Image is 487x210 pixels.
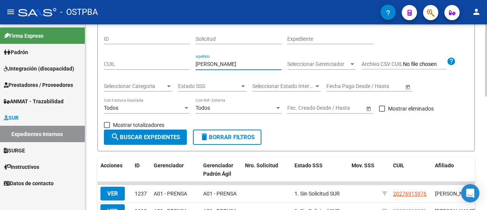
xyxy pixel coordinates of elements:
[200,157,242,183] datatable-header-cell: Gerenciador Padrón Ágil
[291,157,349,183] datatable-header-cell: Estado SSS
[390,157,432,183] datatable-header-cell: CUIL
[4,163,39,171] span: Instructivos
[4,97,64,106] span: ANMAT - Trazabilidad
[100,162,123,168] span: Acciones
[196,105,210,111] span: Todos
[435,162,454,168] span: Afiliado
[294,191,340,197] span: 1. Sin Solicitud SUR
[135,191,147,197] span: 1237
[404,83,412,91] button: Open calendar
[287,61,349,67] span: Seleccionar Gerenciador
[6,7,15,16] mat-icon: menu
[4,48,28,56] span: Padrón
[364,104,372,112] button: Open calendar
[326,83,350,90] input: Start date
[203,162,233,177] span: Gerenciador Padrón Ágil
[178,83,240,90] span: Estado SSS
[135,162,140,168] span: ID
[461,184,479,202] div: Open Intercom Messenger
[245,162,278,168] span: Nro. Solicitud
[352,162,374,168] span: Mov. SSS
[154,191,187,197] span: A01 - PRENSA
[356,83,394,90] input: End date
[132,157,151,183] datatable-header-cell: ID
[393,191,427,197] span: 20276915976
[60,4,98,21] span: - OSTPBA
[4,32,43,40] span: Firma Express
[393,162,404,168] span: CUIL
[252,83,314,90] span: Seleccionar Estado Interno
[388,104,434,113] span: Mostrar eliminados
[113,120,164,130] span: Mostrar totalizadores
[349,157,379,183] datatable-header-cell: Mov. SSS
[203,191,237,197] span: A01 - PRENSA
[361,61,403,67] span: Archivo CSV CUIL
[4,146,25,155] span: SURGE
[97,157,132,183] datatable-header-cell: Acciones
[317,105,355,111] input: End date
[472,7,481,16] mat-icon: person
[4,179,54,188] span: Datos de contacto
[242,157,291,183] datatable-header-cell: Nro. Solicitud
[287,105,311,111] input: Start date
[294,162,323,168] span: Estado SSS
[200,132,209,141] mat-icon: delete
[435,191,476,197] span: [PERSON_NAME]
[200,134,255,141] span: Borrar Filtros
[4,64,74,73] span: Integración (discapacidad)
[107,190,118,197] span: VER
[154,162,184,168] span: Gerenciador
[100,187,125,200] button: VER
[193,130,261,145] button: Borrar Filtros
[432,157,481,183] datatable-header-cell: Afiliado
[4,81,73,89] span: Prestadores / Proveedores
[447,57,456,66] mat-icon: help
[403,61,447,68] input: Archivo CSV CUIL
[111,134,180,141] span: Buscar Expedientes
[104,83,166,90] span: Seleccionar Categoria
[151,157,200,183] datatable-header-cell: Gerenciador
[104,105,118,111] span: Todos
[111,132,120,141] mat-icon: search
[104,130,187,145] button: Buscar Expedientes
[4,114,19,122] span: SUR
